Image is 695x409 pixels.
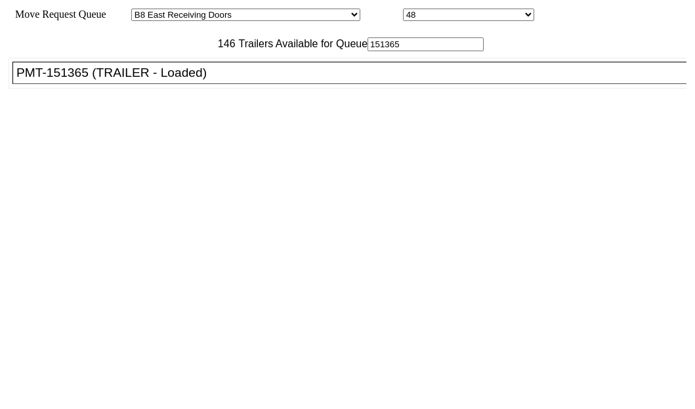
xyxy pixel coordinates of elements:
span: Move Request Queue [9,9,106,20]
span: Location [363,9,400,20]
input: Filter Available Trailers [368,37,484,51]
span: 146 [211,38,236,49]
span: Trailers Available for Queue [236,38,368,49]
div: PMT-151365 (TRAILER - Loaded) [16,66,694,80]
span: Area [108,9,129,20]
